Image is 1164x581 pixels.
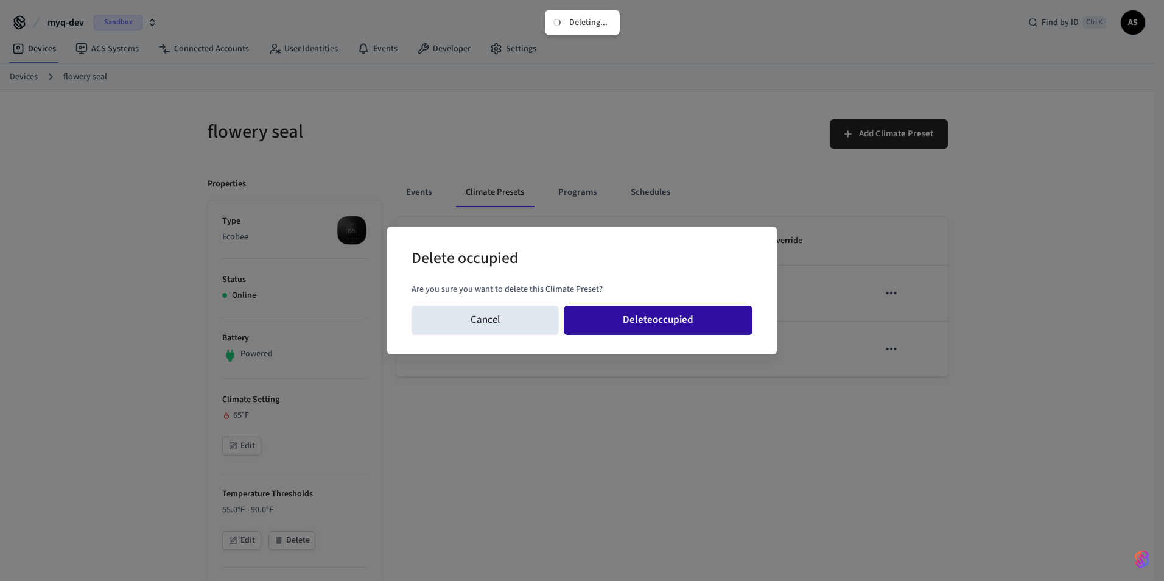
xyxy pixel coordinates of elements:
img: SeamLogoGradient.69752ec5.svg [1135,549,1149,569]
button: Deleteoccupied [564,306,752,335]
h2: Delete occupied [412,241,518,278]
button: Cancel [412,306,559,335]
div: Deleting... [569,17,608,28]
p: Are you sure you want to delete this Climate Preset? [412,283,752,296]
